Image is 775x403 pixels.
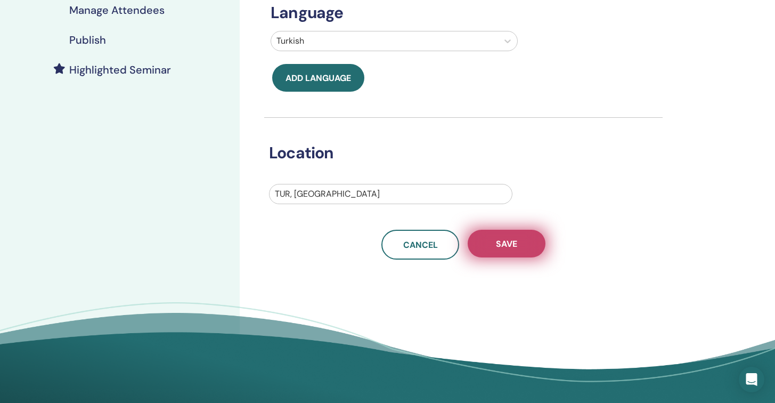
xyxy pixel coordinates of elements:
[263,143,648,163] h3: Location
[285,72,351,84] span: Add language
[69,4,165,17] h4: Manage Attendees
[739,367,764,392] div: Open Intercom Messenger
[69,34,106,46] h4: Publish
[381,230,459,260] a: Cancel
[69,63,171,76] h4: Highlighted Seminar
[496,238,517,249] span: Save
[468,230,545,257] button: Save
[403,239,438,251] span: Cancel
[264,3,663,22] h3: Language
[272,64,364,92] button: Add language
